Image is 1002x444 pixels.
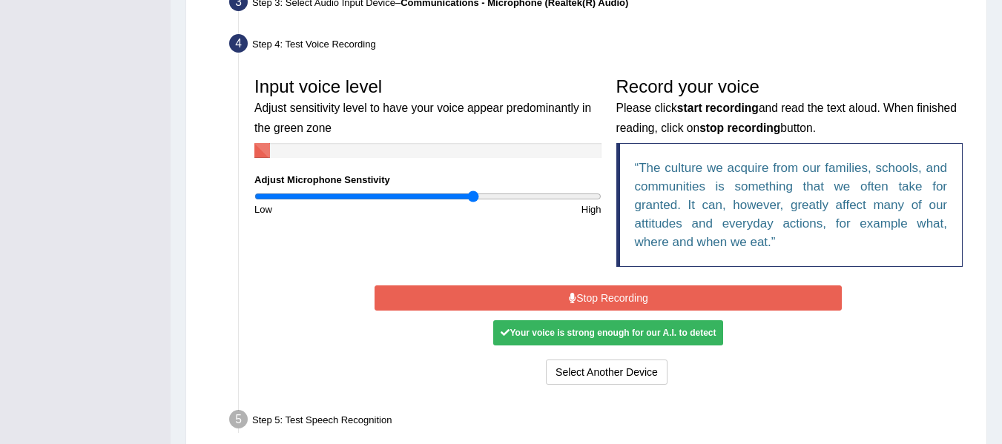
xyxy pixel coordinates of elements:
q: The culture we acquire from our families, schools, and communities is something that we often tak... [635,161,948,249]
div: Step 5: Test Speech Recognition [223,405,980,438]
small: Adjust sensitivity level to have your voice appear predominantly in the green zone [254,102,591,133]
div: High [428,202,609,216]
div: Low [247,202,428,216]
label: Adjust Microphone Senstivity [254,173,390,187]
b: start recording [677,102,759,114]
button: Stop Recording [375,285,842,311]
b: stop recording [699,122,780,134]
div: Step 4: Test Voice Recording [223,30,980,62]
h3: Record your voice [616,77,963,136]
button: Select Another Device [546,359,668,385]
small: Please click and read the text aloud. When finished reading, click on button. [616,102,957,133]
div: Your voice is strong enough for our A.I. to detect [493,320,723,345]
h3: Input voice level [254,77,601,136]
